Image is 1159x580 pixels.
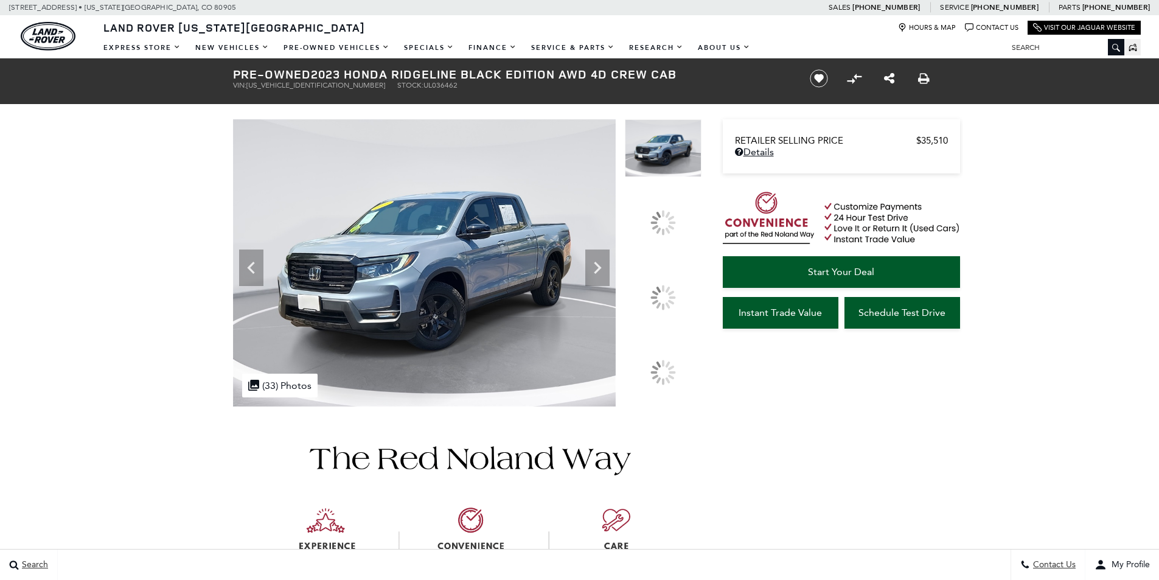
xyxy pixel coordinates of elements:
[188,37,276,58] a: New Vehicles
[829,3,851,12] span: Sales
[9,3,236,12] a: [STREET_ADDRESS] • [US_STATE][GEOGRAPHIC_DATA], CO 80905
[691,37,757,58] a: About Us
[735,135,948,146] a: Retailer Selling Price $35,510
[423,81,458,89] span: UL036462
[735,146,948,158] a: Details
[1030,560,1076,570] span: Contact Us
[965,23,1018,32] a: Contact Us
[397,81,423,89] span: Stock:
[940,3,969,12] span: Service
[246,81,385,89] span: [US_VEHICLE_IDENTIFICATION_NUMBER]
[898,23,956,32] a: Hours & Map
[735,135,916,146] span: Retailer Selling Price
[276,37,397,58] a: Pre-Owned Vehicles
[625,119,701,177] img: Used 2023 Pacific Pewter Metallic Honda Black Edition image 1
[918,71,930,86] a: Print this Pre-Owned 2023 Honda Ridgeline Black Edition AWD 4D Crew Cab
[1033,23,1135,32] a: Visit Our Jaguar Website
[845,69,863,88] button: Compare vehicle
[19,560,48,570] span: Search
[808,266,874,278] span: Start Your Deal
[1059,3,1081,12] span: Parts
[461,37,524,58] a: Finance
[21,22,75,51] img: Land Rover
[21,22,75,51] a: land-rover
[884,71,894,86] a: Share this Pre-Owned 2023 Honda Ridgeline Black Edition AWD 4D Crew Cab
[1107,560,1150,570] span: My Profile
[723,256,960,288] a: Start Your Deal
[739,307,822,318] span: Instant Trade Value
[1082,2,1150,12] a: [PHONE_NUMBER]
[622,37,691,58] a: Research
[806,69,832,88] button: Save vehicle
[723,297,838,329] a: Instant Trade Value
[397,37,461,58] a: Specials
[858,307,945,318] span: Schedule Test Drive
[233,81,246,89] span: VIN:
[844,297,960,329] a: Schedule Test Drive
[96,37,188,58] a: EXPRESS STORE
[233,66,311,82] strong: Pre-Owned
[242,374,318,397] div: (33) Photos
[233,119,616,407] img: Used 2023 Pacific Pewter Metallic Honda Black Edition image 1
[916,135,948,146] span: $35,510
[1085,550,1159,580] button: user-profile-menu
[233,68,790,81] h1: 2023 Honda Ridgeline Black Edition AWD 4D Crew Cab
[524,37,622,58] a: Service & Parts
[96,37,757,58] nav: Main Navigation
[103,20,365,35] span: Land Rover [US_STATE][GEOGRAPHIC_DATA]
[96,20,372,35] a: Land Rover [US_STATE][GEOGRAPHIC_DATA]
[1003,40,1124,55] input: Search
[971,2,1039,12] a: [PHONE_NUMBER]
[852,2,920,12] a: [PHONE_NUMBER]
